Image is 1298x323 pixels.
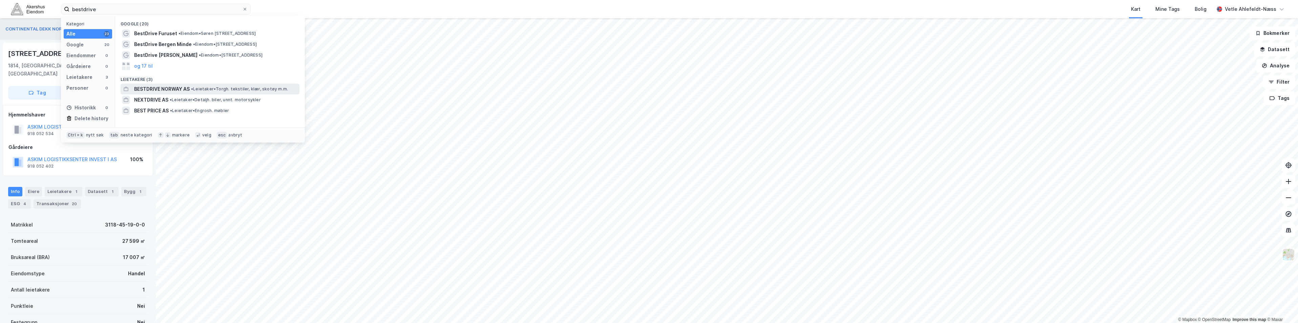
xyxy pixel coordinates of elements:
[170,97,261,103] span: Leietaker • Detaljh. biler, unnt. motorsykler
[66,104,96,112] div: Historikk
[45,187,82,196] div: Leietakere
[1155,5,1180,13] div: Mine Tags
[134,29,177,38] span: BestDrive Furuset
[134,85,190,93] span: BESTDRIVE NORWAY AS
[34,199,81,209] div: Transaksjoner
[143,286,145,294] div: 1
[1264,91,1295,105] button: Tags
[11,237,38,245] div: Tomteareal
[1195,5,1207,13] div: Bolig
[11,286,50,294] div: Antall leietakere
[5,26,77,33] button: CONTINENTAL DEKK NORGE AS
[1233,317,1266,322] a: Improve this map
[1263,75,1295,89] button: Filter
[8,111,147,119] div: Hjemmelshaver
[137,188,144,195] div: 1
[134,107,169,115] span: BEST PRICE AS
[27,131,54,136] div: 918 052 534
[66,73,92,81] div: Leietakere
[8,199,31,209] div: ESG
[1178,317,1197,322] a: Mapbox
[202,132,211,138] div: velg
[122,237,145,245] div: 27 599 ㎡
[8,86,66,100] button: Tag
[170,108,172,113] span: •
[179,31,181,36] span: •
[11,270,45,278] div: Eiendomstype
[70,200,78,207] div: 20
[134,51,197,59] span: BestDrive [PERSON_NAME]
[11,3,45,15] img: akershus-eiendom-logo.9091f326c980b4bce74ccdd9f866810c.svg
[25,187,42,196] div: Eiere
[134,40,192,48] span: BestDrive Bergen Minde
[109,188,116,195] div: 1
[11,302,33,310] div: Punktleie
[104,74,109,80] div: 3
[115,71,305,84] div: Leietakere (3)
[105,221,145,229] div: 3118-45-19-0-0
[11,253,50,261] div: Bruksareal (BRA)
[73,188,80,195] div: 1
[1282,248,1295,261] img: Z
[1256,59,1295,72] button: Analyse
[191,86,193,91] span: •
[66,21,112,26] div: Kategori
[27,164,54,169] div: 918 052 402
[1250,26,1295,40] button: Bokmerker
[66,30,76,38] div: Alle
[1264,290,1298,323] iframe: Chat Widget
[130,155,143,164] div: 100%
[8,62,106,78] div: 1814, [GEOGRAPHIC_DATA], [GEOGRAPHIC_DATA]
[66,41,84,49] div: Google
[21,200,28,207] div: 4
[8,143,147,151] div: Gårdeiere
[86,132,104,138] div: nytt søk
[8,48,75,59] div: [STREET_ADDRESS]
[11,221,33,229] div: Matrikkel
[85,187,119,196] div: Datasett
[66,132,85,138] div: Ctrl + k
[104,64,109,69] div: 0
[134,62,153,70] button: og 17 til
[66,84,88,92] div: Personer
[109,132,119,138] div: tab
[1254,43,1295,56] button: Datasett
[179,31,256,36] span: Eiendom • Søren [STREET_ADDRESS]
[1264,290,1298,323] div: Kontrollprogram for chat
[69,4,242,14] input: Søk på adresse, matrikkel, gårdeiere, leietakere eller personer
[217,132,227,138] div: esc
[128,270,145,278] div: Handel
[104,105,109,110] div: 0
[121,187,146,196] div: Bygg
[104,42,109,47] div: 20
[1225,5,1276,13] div: Vetle Ahlefeldt-Næss
[8,187,22,196] div: Info
[1198,317,1231,322] a: OpenStreetMap
[121,132,152,138] div: neste kategori
[137,302,145,310] div: Nei
[115,16,305,28] div: Google (20)
[104,85,109,91] div: 0
[170,97,172,102] span: •
[193,42,195,47] span: •
[199,52,201,58] span: •
[104,53,109,58] div: 0
[104,31,109,37] div: 23
[75,114,108,123] div: Delete history
[123,253,145,261] div: 17 007 ㎡
[66,51,96,60] div: Eiendommer
[199,52,263,58] span: Eiendom • [STREET_ADDRESS]
[191,86,288,92] span: Leietaker • Torgh. tekstiler, klær, skotøy m.m.
[66,62,91,70] div: Gårdeiere
[228,132,242,138] div: avbryt
[134,96,168,104] span: NEXTDRIVE AS
[170,108,229,113] span: Leietaker • Engrosh. møbler
[193,42,257,47] span: Eiendom • [STREET_ADDRESS]
[1131,5,1140,13] div: Kart
[172,132,190,138] div: markere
